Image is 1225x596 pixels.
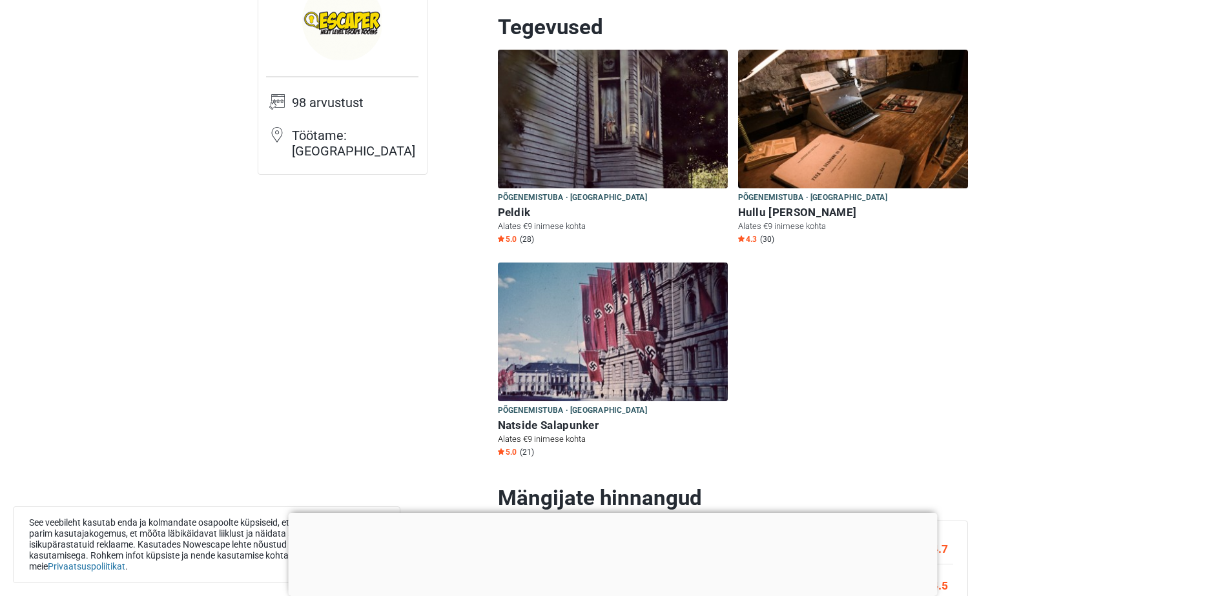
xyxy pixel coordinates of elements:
[13,506,400,583] div: See veebileht kasutab enda ja kolmandate osapoolte küpsiseid, et tuua sinuni parim kasutajakogemu...
[498,263,728,460] a: Natside Salapunker Põgenemistuba · [GEOGRAPHIC_DATA] Natside Salapunker Alates €9 inimese kohta S...
[498,263,728,401] img: Natside Salapunker
[738,235,745,242] img: Star
[498,433,728,445] p: Alates €9 inimese kohta
[498,447,517,457] span: 5.0
[498,206,728,219] h6: Peldik
[498,50,728,188] img: Peldik
[520,447,534,457] span: (21)
[498,485,968,511] h2: Mängijate hinnangud
[498,50,728,247] a: Peldik Põgenemistuba · [GEOGRAPHIC_DATA] Peldik Alates €9 inimese kohta Star5.0 (28)
[738,50,968,188] img: Hullu Kelder
[498,404,647,418] span: Põgenemistuba · [GEOGRAPHIC_DATA]
[738,221,968,232] p: Alates €9 inimese kohta
[738,206,968,219] h6: Hullu [PERSON_NAME]
[498,14,968,40] h2: Tegevused
[760,234,774,244] span: (30)
[292,126,418,166] td: Töötame: [GEOGRAPHIC_DATA]
[738,234,757,244] span: 4.3
[498,191,647,205] span: Põgenemistuba · [GEOGRAPHIC_DATA]
[498,448,504,455] img: Star
[738,50,968,247] a: Hullu Kelder Põgenemistuba · [GEOGRAPHIC_DATA] Hullu [PERSON_NAME] Alates €9 inimese kohta Star4....
[292,94,418,126] td: 98 arvustust
[498,234,517,244] span: 5.0
[288,513,937,593] iframe: Advertisement
[498,419,728,432] h6: Natside Salapunker
[48,561,125,571] a: Privaatsuspoliitikat
[498,235,504,242] img: Star
[738,191,887,205] span: Põgenemistuba · [GEOGRAPHIC_DATA]
[520,234,534,244] span: (28)
[498,221,728,232] p: Alates €9 inimese kohta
